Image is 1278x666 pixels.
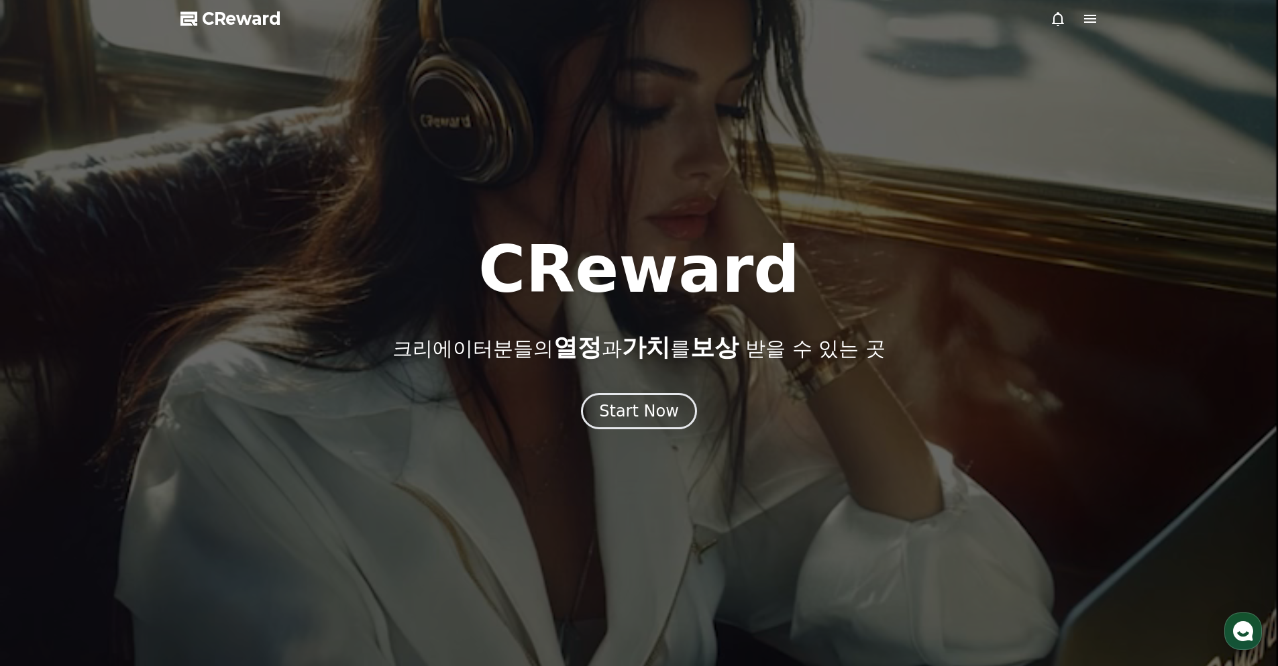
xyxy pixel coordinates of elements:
[180,8,281,30] a: CReward
[622,333,670,361] span: 가치
[478,237,800,302] h1: CReward
[202,8,281,30] span: CReward
[553,333,602,361] span: 열정
[392,334,885,361] p: 크리에이터분들의 과 를 받을 수 있는 곳
[581,393,697,429] button: Start Now
[690,333,739,361] span: 보상
[599,400,679,422] div: Start Now
[581,406,697,419] a: Start Now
